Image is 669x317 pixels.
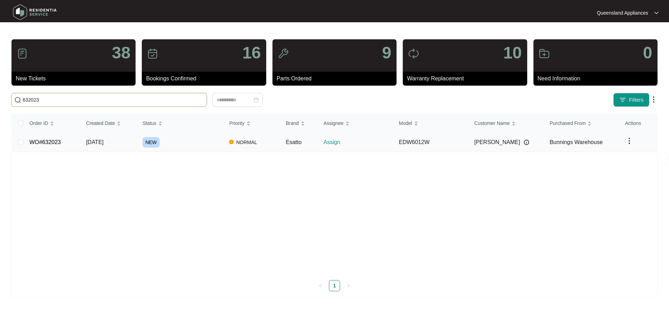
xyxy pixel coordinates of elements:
img: filter icon [619,96,626,103]
span: NORMAL [233,138,260,146]
p: 0 [643,45,652,61]
span: Status [143,119,156,127]
li: Next Page [343,280,354,291]
span: Bunnings Warehouse [549,139,602,145]
p: 9 [382,45,391,61]
button: filter iconFilters [613,93,649,107]
p: 10 [503,45,522,61]
span: Customer Name [474,119,510,127]
img: dropdown arrow [654,11,659,15]
span: NEW [143,137,160,148]
span: Purchased From [549,119,585,127]
img: icon [539,48,550,59]
span: [DATE] [86,139,103,145]
span: [PERSON_NAME] [474,138,520,146]
p: Need Information [538,74,658,83]
p: Parts Ordered [277,74,397,83]
a: WO#632023 [30,139,61,145]
span: Esatto [286,139,301,145]
span: Priority [229,119,245,127]
p: Queensland Appliances [597,9,648,16]
button: left [315,280,326,291]
img: residentia service logo [10,2,59,23]
p: New Tickets [16,74,136,83]
th: Priority [224,114,280,133]
img: search-icon [14,96,21,103]
span: Filters [629,96,644,104]
img: icon [278,48,289,59]
p: Bookings Confirmed [146,74,266,83]
th: Order ID [24,114,80,133]
th: Purchased From [544,114,619,133]
th: Status [137,114,224,133]
img: dropdown arrow [625,137,633,145]
img: icon [147,48,158,59]
th: Model [393,114,469,133]
th: Assignee [318,114,393,133]
p: Warranty Replacement [407,74,527,83]
span: Created Date [86,119,115,127]
th: Brand [280,114,318,133]
span: left [318,284,323,288]
td: EDW6012W [393,133,469,152]
span: Model [399,119,412,127]
th: Created Date [80,114,137,133]
p: Assign [323,138,393,146]
img: dropdown arrow [649,95,658,104]
th: Actions [620,114,657,133]
span: Assignee [323,119,344,127]
span: right [346,284,351,288]
img: Vercel Logo [229,140,233,144]
li: 1 [329,280,340,291]
span: Order ID [30,119,48,127]
p: 38 [112,45,130,61]
button: right [343,280,354,291]
input: Search by Order Id, Assignee Name, Customer Name, Brand and Model [23,96,204,104]
span: Brand [286,119,299,127]
img: icon [408,48,419,59]
a: 1 [329,280,340,291]
img: Info icon [524,140,529,145]
li: Previous Page [315,280,326,291]
p: 16 [242,45,261,61]
img: icon [17,48,28,59]
th: Customer Name [469,114,544,133]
